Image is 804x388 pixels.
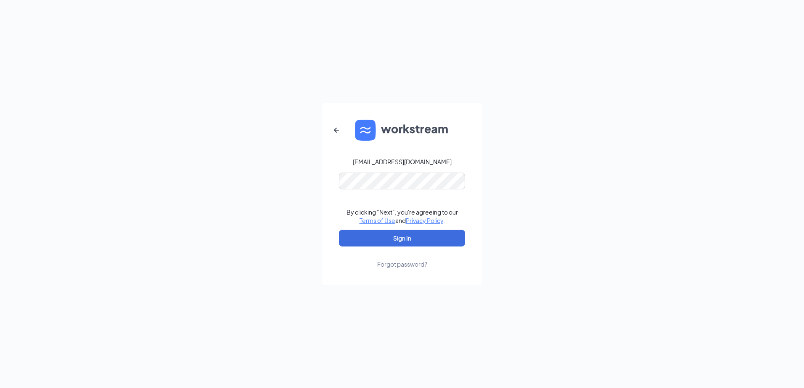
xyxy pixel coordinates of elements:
[406,217,443,224] a: Privacy Policy
[353,157,452,166] div: [EMAIL_ADDRESS][DOMAIN_NAME]
[331,125,341,135] svg: ArrowLeftNew
[377,260,427,268] div: Forgot password?
[377,246,427,268] a: Forgot password?
[339,230,465,246] button: Sign In
[360,217,395,224] a: Terms of Use
[326,120,346,140] button: ArrowLeftNew
[355,120,449,141] img: WS logo and Workstream text
[346,208,458,225] div: By clicking "Next", you're agreeing to our and .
